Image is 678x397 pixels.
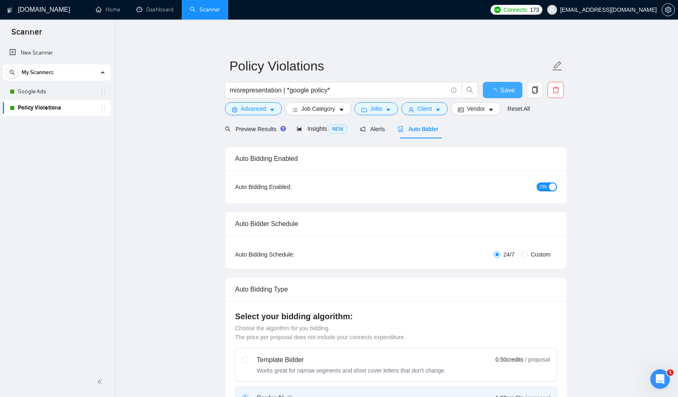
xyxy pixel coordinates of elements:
[9,45,104,61] a: New Scanner
[527,86,543,94] span: copy
[190,6,220,13] a: searchScanner
[230,85,447,95] input: Search Freelance Jobs...
[527,82,543,98] button: copy
[467,104,485,113] span: Vendor
[488,107,494,113] span: caret-down
[297,126,302,132] span: area-chart
[494,7,501,13] img: upwork-logo.png
[241,104,266,113] span: Advanced
[22,64,54,81] span: My Scanners
[530,5,539,14] span: 173
[490,88,500,94] span: loading
[285,102,351,115] button: barsJob Categorycaret-down
[525,355,550,364] span: / proposal
[96,6,120,13] a: homeHome
[6,70,18,75] span: search
[549,7,555,13] span: user
[500,250,518,259] span: 24/7
[235,311,557,322] h4: Select your bidding algorithm:
[354,102,398,115] button: folderJobscaret-down
[548,82,564,98] button: delete
[225,102,282,115] button: settingAdvancedcaret-down
[235,325,405,340] span: Choose the algorithm for you bidding. The price per proposal does not include your connects expen...
[435,107,441,113] span: caret-down
[136,6,174,13] a: dashboardDashboard
[225,126,231,132] span: search
[225,126,284,132] span: Preview Results
[408,107,414,113] span: user
[339,107,344,113] span: caret-down
[301,104,335,113] span: Job Category
[370,104,383,113] span: Jobs
[100,105,107,111] span: holder
[235,147,557,170] div: Auto Bidding Enabled
[360,126,385,132] span: Alerts
[235,182,342,191] div: Auto Bidding Enabled:
[235,278,557,301] div: Auto Bidding Type
[97,378,105,386] span: double-left
[232,107,238,113] span: setting
[667,369,674,376] span: 1
[458,107,464,113] span: idcard
[297,125,346,132] span: Insights
[451,102,501,115] button: idcardVendorcaret-down
[483,82,522,98] button: Save
[417,104,432,113] span: Client
[269,107,275,113] span: caret-down
[385,107,391,113] span: caret-down
[257,355,446,365] div: Template Bidder
[292,107,298,113] span: bars
[18,83,95,100] a: Google Ads
[462,86,478,94] span: search
[504,5,528,14] span: Connects:
[360,126,365,132] span: notification
[528,250,554,259] span: Custom
[462,82,478,98] button: search
[500,85,515,95] span: Save
[257,366,446,375] div: Works great for narrow segments and short cover letters that don't change.
[329,125,347,134] span: NEW
[548,86,564,94] span: delete
[235,212,557,235] div: Auto Bidder Schedule
[662,3,675,16] button: setting
[398,126,438,132] span: Auto Bidder
[451,88,456,93] span: info-circle
[552,61,563,71] span: edit
[361,107,367,113] span: folder
[18,100,95,116] a: Policy Violations
[235,250,342,259] div: Auto Bidding Schedule:
[3,64,111,116] li: My Scanners
[495,355,523,364] span: 0.50 credits
[662,7,675,13] a: setting
[507,104,530,113] a: Reset All
[7,4,13,17] img: logo
[3,45,111,61] li: New Scanner
[5,26,48,43] span: Scanner
[6,66,19,79] button: search
[229,56,550,76] input: Scanner name...
[398,126,403,132] span: robot
[650,369,670,389] iframe: Intercom live chat
[100,88,107,95] span: holder
[401,102,448,115] button: userClientcaret-down
[280,125,287,132] div: Tooltip anchor
[539,182,547,191] span: ON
